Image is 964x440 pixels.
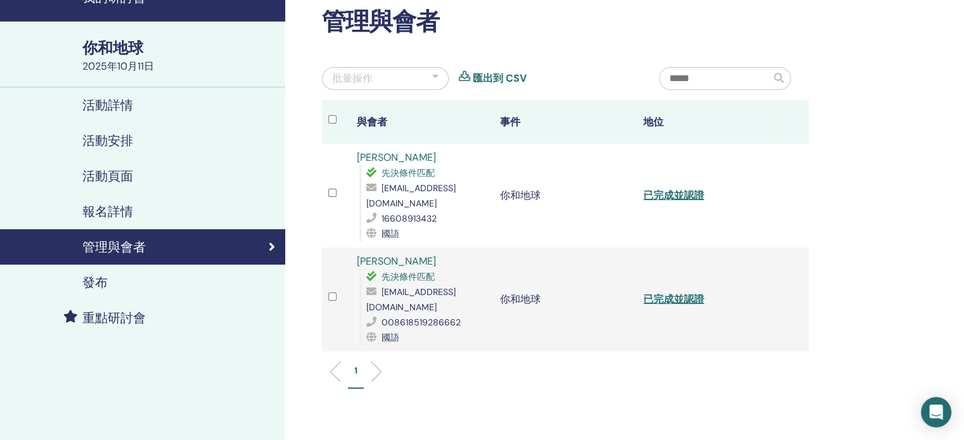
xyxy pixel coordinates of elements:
font: 2025年10月11日 [82,60,154,73]
font: 008618519286662 [382,317,461,328]
a: 匯出到 CSV [473,71,527,86]
font: 國語 [382,228,399,239]
font: 地位 [643,115,664,129]
a: [PERSON_NAME] [357,255,436,268]
font: 管理與會者 [322,6,439,37]
a: [PERSON_NAME] [357,151,436,164]
font: 活動詳情 [82,97,133,113]
font: 你和地球 [82,38,143,58]
font: 活動安排 [82,132,133,149]
font: 活動頁面 [82,168,133,184]
font: 管理與會者 [82,239,146,255]
font: 16608913432 [382,213,437,224]
a: 已完成並認證 [643,292,704,306]
font: 報名詳情 [82,203,133,220]
font: 先決條件匹配 [382,271,435,282]
font: 1 [354,365,357,376]
font: 批量操作 [332,72,373,85]
font: 發布 [82,274,108,291]
font: 匯出到 CSV [473,72,527,85]
font: 先決條件匹配 [382,167,435,179]
font: 與會者 [357,115,387,129]
font: 事件 [500,115,520,129]
font: 你和地球 [500,292,541,306]
font: [EMAIL_ADDRESS][DOMAIN_NAME] [366,182,456,209]
font: 國語 [382,332,399,343]
a: 你和地球2025年10月11日 [75,37,285,74]
font: 重點研討會 [82,310,146,326]
div: 開啟 Intercom Messenger [921,397,951,427]
a: 已完成並認證 [643,189,704,202]
font: [EMAIL_ADDRESS][DOMAIN_NAME] [366,286,456,313]
font: 你和地球 [500,189,541,202]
